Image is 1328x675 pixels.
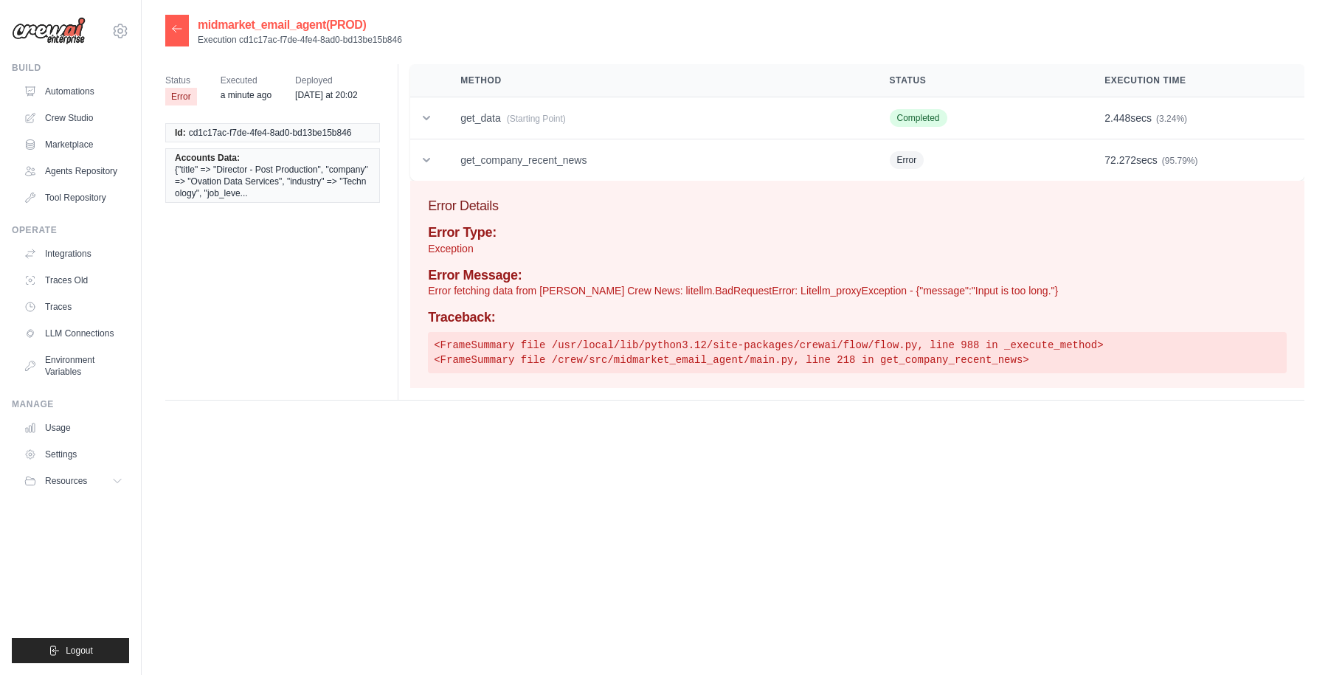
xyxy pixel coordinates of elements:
span: Id: [175,127,186,139]
th: Method [443,64,871,97]
span: (3.24%) [1156,114,1187,124]
span: Error [890,151,924,169]
p: Execution cd1c17ac-f7de-4fe4-8ad0-bd13be15b846 [198,34,402,46]
a: LLM Connections [18,322,129,345]
a: Tool Repository [18,186,129,210]
h3: Error Details [428,195,1287,216]
span: Status [165,73,197,88]
button: Resources [18,469,129,493]
span: (95.79%) [1162,156,1198,166]
img: Logo [12,17,86,45]
h4: Error Type: [428,225,1287,241]
a: Traces [18,295,129,319]
a: Usage [18,416,129,440]
p: Error fetching data from [PERSON_NAME] Crew News: litellm.BadRequestError: Litellm_proxyException... [428,283,1287,298]
a: Crew Studio [18,106,129,130]
span: 72.272 [1104,154,1136,166]
th: Execution Time [1087,64,1304,97]
span: Executed [221,73,272,88]
h2: midmarket_email_agent(PROD) [198,16,402,34]
span: (Starting Point) [507,114,566,124]
th: Status [872,64,1087,97]
h4: Error Message: [428,268,1287,284]
span: {"title" => "Director - Post Production", "company" => "Ovation Data Services", "industry" => "Te... [175,164,370,199]
pre: <FrameSummary file /usr/local/lib/python3.12/site-packages/crewai/flow/flow.py, line 988 in _exec... [428,332,1287,373]
p: Exception [428,241,1287,256]
a: Traces Old [18,269,129,292]
span: Error [165,88,197,105]
a: Automations [18,80,129,103]
time: September 19, 2025 at 20:02 IST [295,90,358,100]
a: Settings [18,443,129,466]
span: cd1c17ac-f7de-4fe4-8ad0-bd13be15b846 [189,127,352,139]
span: Completed [890,109,947,127]
td: get_data [443,97,871,139]
span: Logout [66,645,93,657]
td: get_company_recent_news [443,139,871,181]
div: Build [12,62,129,74]
div: Operate [12,224,129,236]
td: secs [1087,139,1304,181]
td: secs [1087,97,1304,139]
span: Deployed [295,73,358,88]
a: Integrations [18,242,129,266]
a: Environment Variables [18,348,129,384]
span: Resources [45,475,87,487]
span: Accounts Data: [175,152,240,164]
a: Marketplace [18,133,129,156]
a: Agents Repository [18,159,129,183]
div: Manage [12,398,129,410]
h4: Traceback: [428,310,1287,326]
time: September 22, 2025 at 19:54 IST [221,90,272,100]
button: Logout [12,638,129,663]
span: 2.448 [1104,112,1130,124]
